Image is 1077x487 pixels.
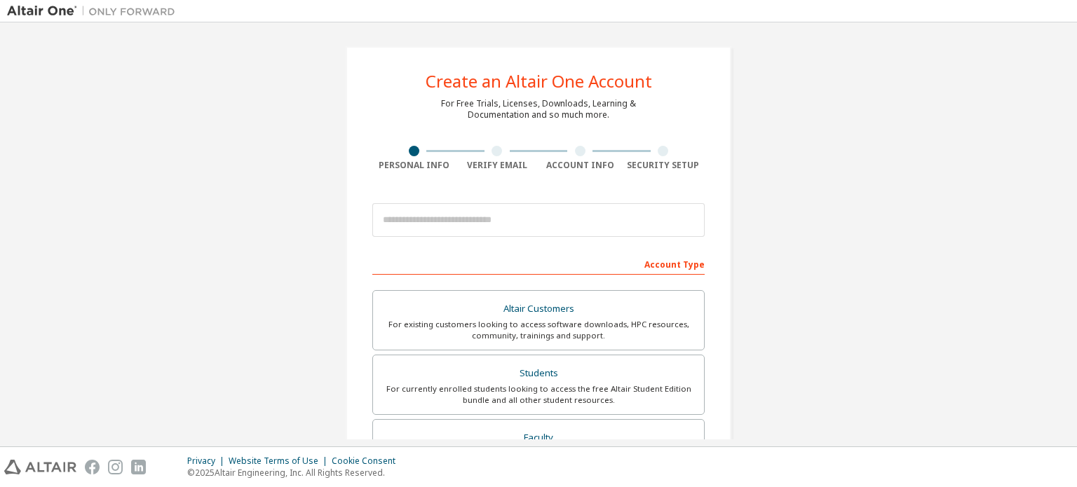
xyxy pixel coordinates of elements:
img: Altair One [7,4,182,18]
img: facebook.svg [85,460,100,474]
div: Website Terms of Use [229,455,332,467]
div: Privacy [187,455,229,467]
div: For currently enrolled students looking to access the free Altair Student Edition bundle and all ... [381,383,696,406]
div: Security Setup [622,160,705,171]
div: Altair Customers [381,299,696,319]
img: linkedin.svg [131,460,146,474]
div: Students [381,364,696,383]
div: Account Type [372,252,705,275]
div: Faculty [381,428,696,448]
img: instagram.svg [108,460,123,474]
div: Verify Email [456,160,539,171]
div: Create an Altair One Account [426,73,652,90]
div: Cookie Consent [332,455,404,467]
div: Personal Info [372,160,456,171]
img: altair_logo.svg [4,460,76,474]
p: © 2025 Altair Engineering, Inc. All Rights Reserved. [187,467,404,479]
div: For Free Trials, Licenses, Downloads, Learning & Documentation and so much more. [441,98,636,121]
div: For existing customers looking to access software downloads, HPC resources, community, trainings ... [381,319,696,341]
div: Account Info [538,160,622,171]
